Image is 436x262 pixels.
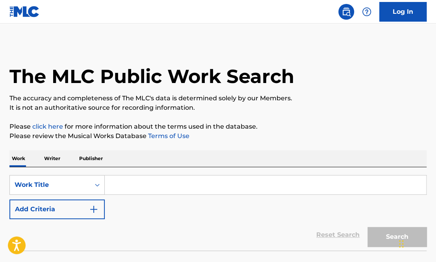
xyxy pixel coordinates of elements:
iframe: Chat Widget [397,224,436,262]
p: Work [9,150,28,167]
img: help [362,7,371,17]
h1: The MLC Public Work Search [9,65,294,88]
a: Terms of Use [147,132,189,140]
p: It is not an authoritative source for recording information. [9,103,427,113]
button: Add Criteria [9,199,105,219]
img: search [341,7,351,17]
div: Drag [399,232,404,256]
a: Public Search [338,4,354,20]
img: MLC Logo [9,6,40,17]
div: Work Title [15,180,85,190]
a: Log In [379,2,427,22]
p: Publisher [77,150,105,167]
p: The accuracy and completeness of The MLC's data is determined solely by our Members. [9,94,427,103]
form: Search Form [9,175,427,251]
a: click here [32,123,63,130]
p: Please for more information about the terms used in the database. [9,122,427,131]
img: 9d2ae6d4665cec9f34b9.svg [89,205,98,214]
p: Writer [42,150,63,167]
p: Please review the Musical Works Database [9,131,427,141]
div: Help [359,4,375,20]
